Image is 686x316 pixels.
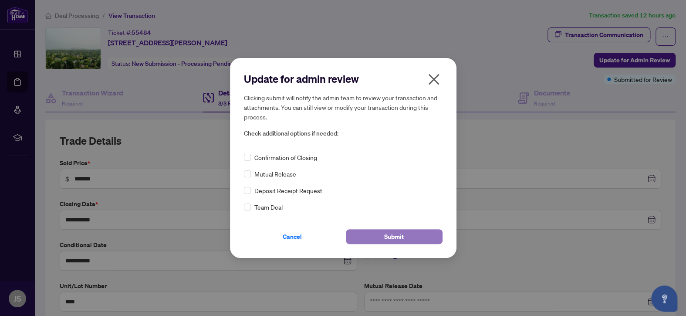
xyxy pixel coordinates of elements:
button: Cancel [244,229,341,244]
span: Check additional options if needed: [244,129,443,139]
span: Confirmation of Closing [254,153,317,162]
span: Submit [384,230,404,244]
span: Team Deal [254,202,283,212]
span: Mutual Release [254,169,296,179]
span: Deposit Receipt Request [254,186,322,195]
span: close [427,72,441,86]
button: Submit [346,229,443,244]
span: Cancel [283,230,302,244]
h2: Update for admin review [244,72,443,86]
h5: Clicking submit will notify the admin team to review your transaction and attachments. You can st... [244,93,443,122]
button: Open asap [651,285,677,312]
